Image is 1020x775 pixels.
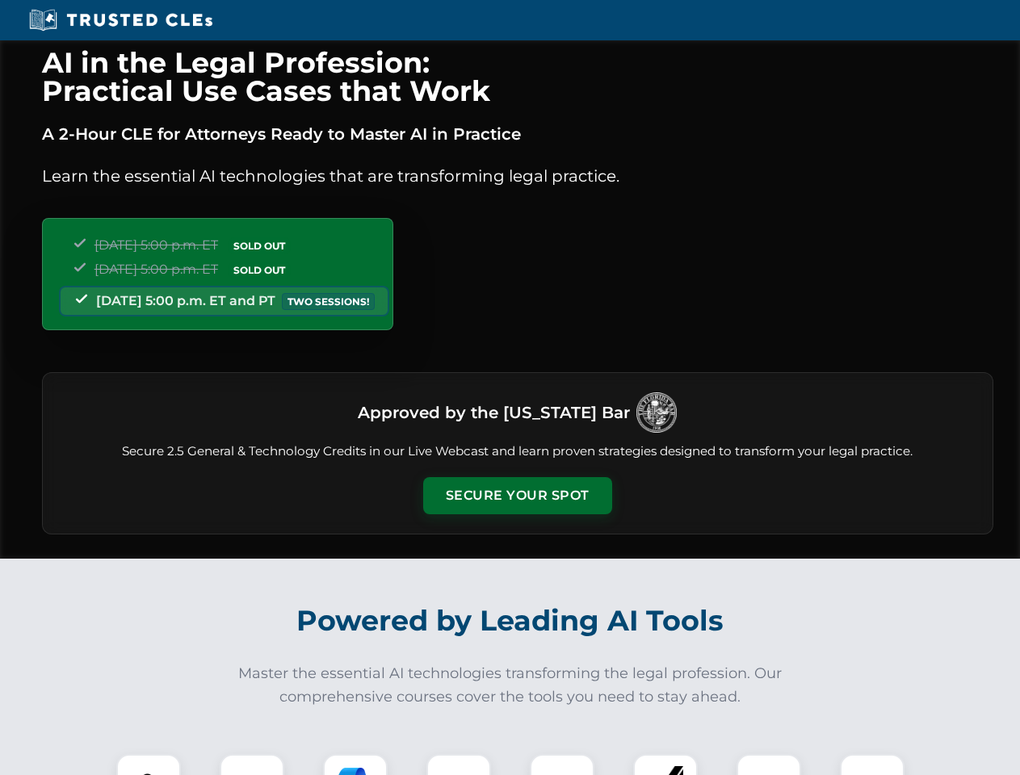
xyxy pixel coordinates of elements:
img: Logo [636,392,677,433]
span: [DATE] 5:00 p.m. ET [94,262,218,277]
p: A 2-Hour CLE for Attorneys Ready to Master AI in Practice [42,121,993,147]
span: SOLD OUT [228,262,291,279]
button: Secure Your Spot [423,477,612,514]
h1: AI in the Legal Profession: Practical Use Cases that Work [42,48,993,105]
h3: Approved by the [US_STATE] Bar [358,398,630,427]
span: SOLD OUT [228,237,291,254]
p: Master the essential AI technologies transforming the legal profession. Our comprehensive courses... [228,662,793,709]
h2: Powered by Leading AI Tools [63,593,958,649]
p: Learn the essential AI technologies that are transforming legal practice. [42,163,993,189]
img: Trusted CLEs [24,8,217,32]
p: Secure 2.5 General & Technology Credits in our Live Webcast and learn proven strategies designed ... [62,442,973,461]
span: [DATE] 5:00 p.m. ET [94,237,218,253]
